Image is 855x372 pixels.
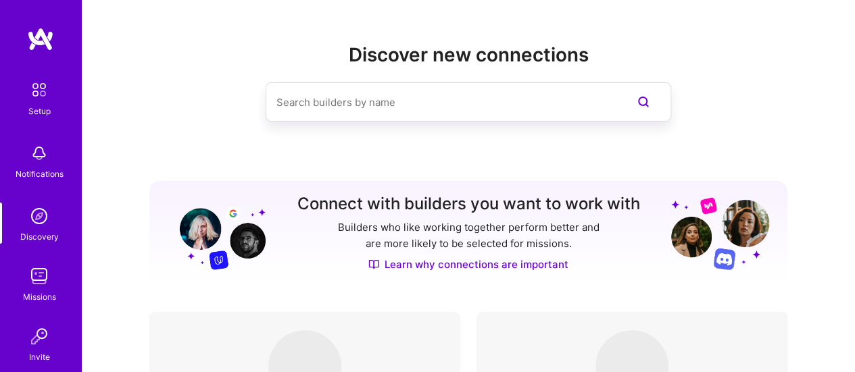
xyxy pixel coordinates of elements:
[16,167,64,181] div: Notifications
[28,104,51,118] div: Setup
[149,44,787,66] h2: Discover new connections
[276,85,606,119] input: Search builders by name
[671,196,769,270] img: Grow your network
[25,76,53,104] img: setup
[635,94,652,110] i: icon SearchPurple
[26,140,53,167] img: bell
[368,259,379,270] img: Discover
[29,350,50,364] div: Invite
[23,290,56,304] div: Missions
[368,257,568,271] a: Learn why connections are important
[27,27,54,51] img: logo
[26,263,53,290] img: teamwork
[297,194,640,214] h3: Connect with builders you want to work with
[26,323,53,350] img: Invite
[26,203,53,230] img: discovery
[20,230,59,244] div: Discovery
[335,219,602,252] p: Builders who like working together perform better and are more likely to be selected for missions.
[168,196,266,270] img: Grow your network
